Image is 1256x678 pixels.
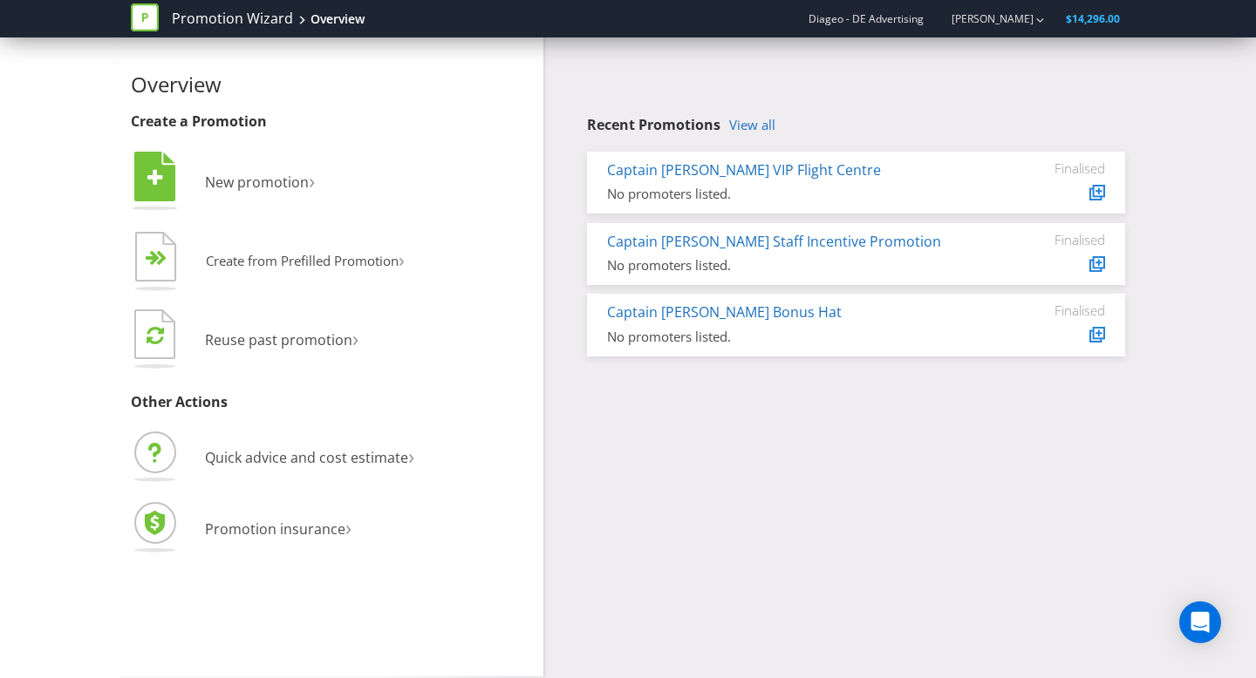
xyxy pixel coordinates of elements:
[934,11,1034,26] a: [PERSON_NAME]
[607,185,974,203] div: No promoters listed.
[1066,11,1120,26] span: $14,296.00
[147,325,164,345] tspan: 
[607,232,941,251] a: Captain [PERSON_NAME] Staff Incentive Promotion
[311,10,365,28] div: Overview
[131,395,530,410] h3: Other Actions
[205,173,309,192] span: New promotion
[131,227,406,297] button: Create from Prefilled Promotion›
[1000,302,1105,318] div: Finalised
[205,330,352,349] span: Reuse past promotion
[131,73,530,96] h2: Overview
[607,302,842,322] a: Captain [PERSON_NAME] Bonus Hat
[1000,160,1105,176] div: Finalised
[607,160,881,180] a: Captain [PERSON_NAME] VIP Flight Centre
[587,115,720,134] span: Recent Promotions
[352,323,358,352] span: ›
[345,512,352,541] span: ›
[131,519,352,539] a: Promotion insurance›
[607,256,974,275] div: No promoters listed.
[1000,232,1105,247] div: Finalised
[131,448,414,467] a: Quick advice and cost estimate›
[309,166,315,194] span: ›
[205,448,408,467] span: Quick advice and cost estimate
[408,441,414,470] span: ›
[607,328,974,346] div: No promoters listed.
[809,11,924,26] span: Diageo - DE Advertising
[206,252,399,269] span: Create from Prefilled Promotion
[205,519,345,539] span: Promotion insurance
[147,168,163,187] tspan: 
[172,9,293,29] a: Promotion Wizard
[156,250,167,267] tspan: 
[729,118,775,132] a: View all
[399,246,405,273] span: ›
[131,114,530,130] h3: Create a Promotion
[1179,601,1221,643] div: Open Intercom Messenger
